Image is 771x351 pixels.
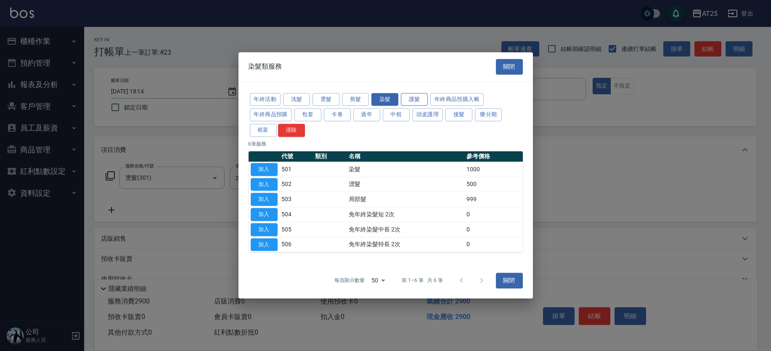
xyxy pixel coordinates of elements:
[412,109,443,122] button: 頭皮護理
[278,124,305,137] button: 清除
[249,140,523,148] p: 6 筆服務
[347,162,464,177] td: 染髮
[347,207,464,222] td: 免年終染髮短 2次
[368,269,388,292] div: 50
[464,207,523,222] td: 0
[496,273,523,288] button: 關閉
[353,109,380,122] button: 過年
[464,237,523,252] td: 0
[250,109,292,122] button: 年終商品預購
[251,223,278,236] button: 加入
[283,93,310,106] button: 洗髮
[324,109,351,122] button: 卡卷
[334,277,365,285] p: 每頁顯示數量
[342,93,369,106] button: 剪髮
[464,222,523,237] td: 0
[401,93,428,106] button: 護髮
[383,109,410,122] button: 中租
[430,93,484,106] button: 年終商品預購入帳
[347,177,464,192] td: 漂髮
[347,237,464,252] td: 免年終染髮特長 2次
[445,109,472,122] button: 接髮
[402,277,442,285] p: 第 1–6 筆 共 6 筆
[280,192,313,207] td: 503
[280,207,313,222] td: 504
[313,151,347,162] th: 類別
[280,177,313,192] td: 502
[347,222,464,237] td: 免年終染髮中長 2次
[251,178,278,191] button: 加入
[250,93,281,106] button: 年終活動
[251,193,278,206] button: 加入
[475,109,502,122] button: 樂分期
[464,151,523,162] th: 參考價格
[280,237,313,252] td: 506
[280,222,313,237] td: 505
[371,93,398,106] button: 染髮
[313,93,339,106] button: 燙髮
[347,151,464,162] th: 名稱
[249,63,282,71] span: 染髮類服務
[280,162,313,177] td: 501
[347,192,464,207] td: 局部髮
[294,109,321,122] button: 包套
[251,163,278,176] button: 加入
[464,192,523,207] td: 999
[251,238,278,251] button: 加入
[464,177,523,192] td: 500
[464,162,523,177] td: 1000
[250,124,277,137] button: 裕富
[280,151,313,162] th: 代號
[496,59,523,74] button: 關閉
[251,208,278,221] button: 加入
